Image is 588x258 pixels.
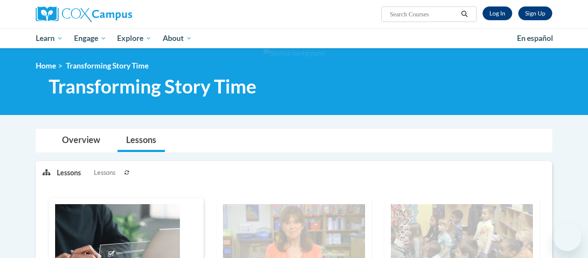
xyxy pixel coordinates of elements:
[458,9,471,19] button: Search
[118,129,165,152] a: Lessons
[49,75,257,98] span: Transforming Story Time
[36,33,63,44] span: Learn
[517,34,553,43] span: En español
[511,29,559,47] a: En español
[518,6,552,20] a: Register
[263,49,325,58] img: Section background
[111,28,157,48] a: Explore
[53,129,109,152] a: Overview
[57,168,81,177] p: Lessons
[68,28,112,48] a: Engage
[36,6,132,22] img: Cox Campus
[389,9,458,19] input: Search Courses
[483,6,512,20] a: Log In
[36,6,199,22] a: Cox Campus
[74,33,106,44] span: Engage
[163,33,192,44] span: About
[30,28,68,48] a: Learn
[36,61,56,70] a: Home
[554,224,581,251] iframe: Button to launch messaging window
[23,28,565,48] div: Main menu
[117,33,152,44] span: Explore
[94,168,115,177] span: Lessons
[157,28,198,48] a: About
[66,61,149,70] span: Transforming Story Time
